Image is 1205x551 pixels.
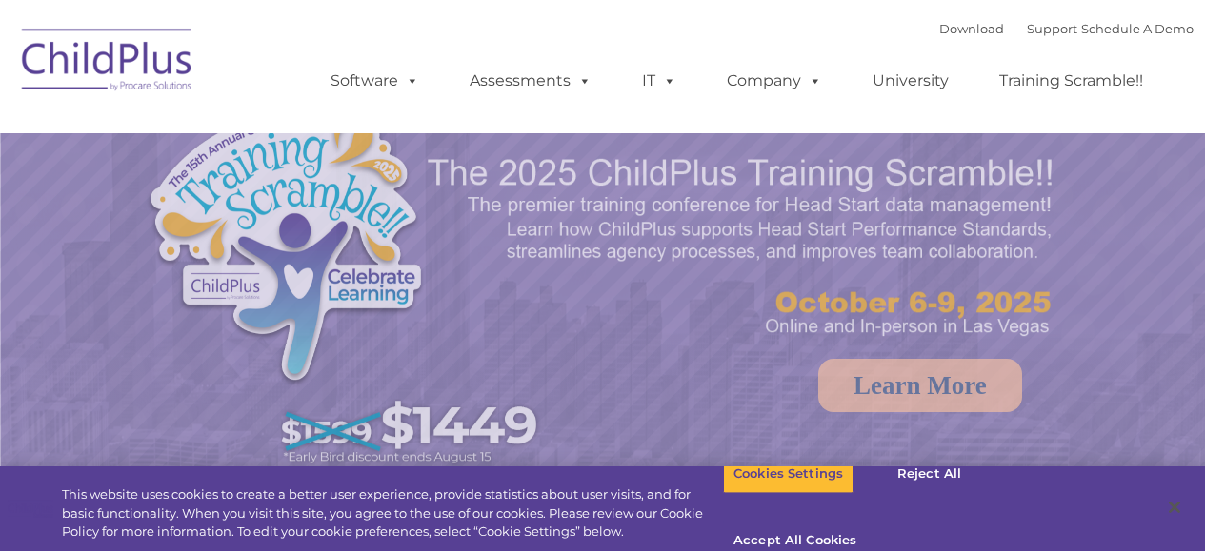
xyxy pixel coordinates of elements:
a: Assessments [451,62,611,100]
a: Learn More [818,359,1022,412]
button: Close [1154,486,1195,528]
div: This website uses cookies to create a better user experience, provide statistics about user visit... [62,485,723,541]
a: Training Scramble!! [980,62,1162,100]
a: University [854,62,968,100]
button: Reject All [870,454,989,494]
a: Company [708,62,841,100]
img: ChildPlus by Procare Solutions [12,15,203,110]
button: Cookies Settings [723,454,854,494]
font: | [939,21,1194,36]
a: Schedule A Demo [1081,21,1194,36]
a: Support [1027,21,1077,36]
a: Software [311,62,438,100]
a: IT [623,62,695,100]
a: Download [939,21,1004,36]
